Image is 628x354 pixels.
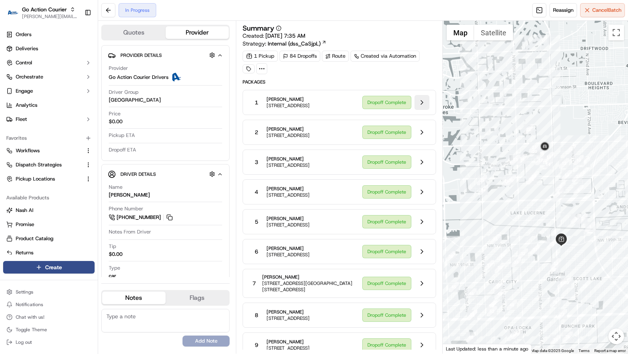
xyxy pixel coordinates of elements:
[497,250,508,260] div: 34
[109,205,143,212] span: Phone Number
[3,28,95,41] a: Orders
[16,88,33,95] span: Engage
[484,260,494,270] div: 37
[559,158,569,168] div: 12
[478,185,488,195] div: 24
[577,213,588,224] div: 2
[20,50,141,58] input: Got a question? Start typing here...
[109,265,120,272] span: Type
[16,327,47,333] span: Toggle Theme
[445,343,471,354] a: Open this area in Google Maps (opens a new window)
[16,249,33,256] span: Returns
[267,102,310,109] span: [STREET_ADDRESS]
[267,186,310,192] span: [PERSON_NAME]
[549,3,577,17] button: Reassign
[255,341,258,349] span: 9
[22,5,67,13] button: Go Action Courier
[243,32,305,40] span: Created:
[493,280,504,290] div: 47
[120,171,156,177] span: Driver Details
[267,309,310,315] span: [PERSON_NAME]
[45,263,62,271] span: Create
[265,32,305,39] span: [DATE] 7:35 AM
[512,329,522,339] div: 70
[267,245,310,252] span: [PERSON_NAME]
[47,121,50,128] span: •
[561,277,571,288] div: 80
[507,300,517,310] div: 48
[511,257,521,267] div: 33
[3,173,95,185] button: Pickup Locations
[255,188,258,196] span: 4
[8,102,53,108] div: Past conversations
[267,126,310,132] span: [PERSON_NAME]
[172,73,181,82] img: ActionCourier.png
[252,279,256,287] span: 7
[466,288,476,299] div: 46
[8,135,20,148] img: Charles Folsom
[580,3,625,17] button: CancelBatch
[557,278,568,288] div: 81
[6,235,91,242] a: Product Catalog
[109,192,150,199] div: [PERSON_NAME]
[467,310,477,320] div: 54
[3,192,95,204] div: Available Products
[166,26,229,39] button: Provider
[109,243,116,250] span: Tip
[255,311,258,319] span: 8
[6,249,91,256] a: Returns
[74,175,126,183] span: API Documentation
[3,337,95,348] button: Log out
[133,77,143,86] button: Start new chat
[24,121,46,128] span: unihopllc
[108,168,223,181] button: Driver Details
[445,343,471,354] img: Google
[16,175,60,183] span: Knowledge Base
[267,339,310,345] span: [PERSON_NAME]
[255,158,258,166] span: 3
[109,272,116,279] div: car
[466,332,476,342] div: 68
[608,25,624,40] button: Toggle fullscreen view
[6,147,82,154] a: Workflows
[109,213,174,222] a: [PHONE_NUMBER]
[3,42,95,55] a: Deliveries
[78,194,95,200] span: Pylon
[562,332,573,342] div: 76
[3,159,95,171] button: Dispatch Strategies
[120,52,162,58] span: Provider Details
[526,174,537,184] div: 28
[3,204,95,217] button: Nash AI
[16,339,32,345] span: Log out
[51,121,68,128] span: [DATE]
[566,144,576,154] div: 11
[550,335,560,345] div: 75
[573,185,584,195] div: 6
[8,31,143,44] p: Welcome 👋
[3,324,95,335] button: Toggle Theme
[6,175,82,182] a: Pickup Locations
[579,167,589,177] div: 8
[102,292,166,304] button: Notes
[547,239,557,250] div: 84
[3,144,95,157] button: Workflows
[16,31,31,38] span: Orders
[16,314,44,320] span: Chat with us!
[608,328,624,344] button: Map camera controls
[255,128,258,136] span: 2
[517,154,527,164] div: 16
[268,40,321,47] span: Internal (dss_CaSjpL)
[548,264,559,274] div: 82
[529,142,539,152] div: 21
[585,222,595,232] div: 1
[6,207,91,214] a: Nash AI
[166,292,229,304] button: Flags
[6,161,82,168] a: Dispatch Strategies
[322,51,349,62] a: Route
[531,349,574,353] span: Map data ©2025 Google
[3,132,95,144] div: Favorites
[262,274,356,280] span: [PERSON_NAME]
[351,51,420,62] a: Created via Automation
[495,263,505,273] div: 36
[3,71,95,83] button: Orchestrate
